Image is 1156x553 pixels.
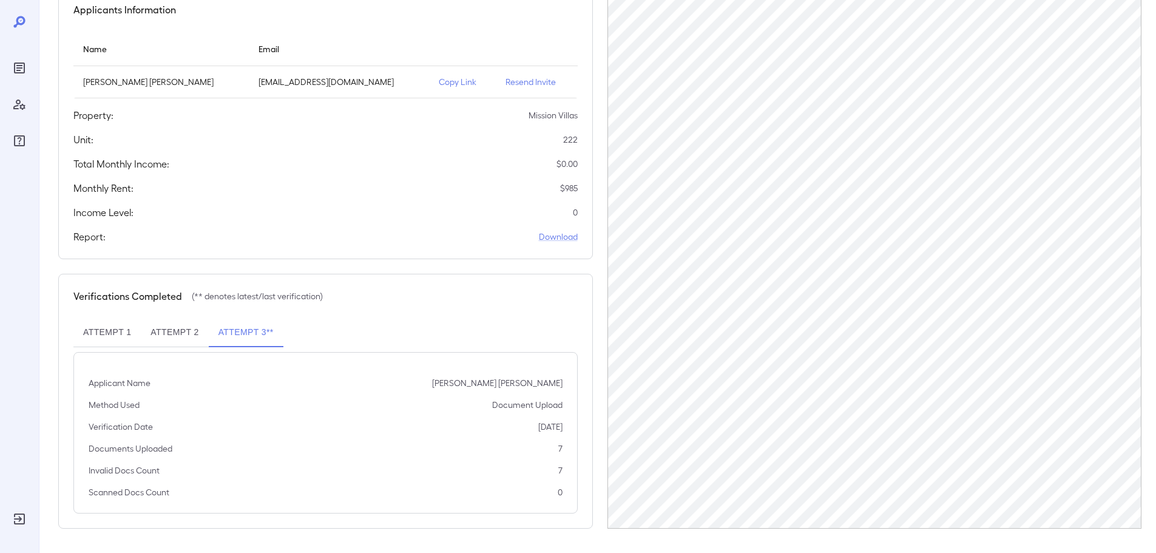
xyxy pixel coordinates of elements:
[492,399,563,411] p: Document Upload
[505,76,567,88] p: Resend Invite
[73,181,134,195] h5: Monthly Rent:
[89,421,153,433] p: Verification Date
[558,464,563,477] p: 7
[209,318,283,347] button: Attempt 3**
[558,486,563,498] p: 0
[73,205,134,220] h5: Income Level:
[83,76,239,88] p: [PERSON_NAME] [PERSON_NAME]
[10,58,29,78] div: Reports
[10,509,29,529] div: Log Out
[73,108,113,123] h5: Property:
[10,95,29,114] div: Manage Users
[539,231,578,243] a: Download
[249,32,430,66] th: Email
[538,421,563,433] p: [DATE]
[563,134,578,146] p: 222
[573,206,578,219] p: 0
[73,32,578,98] table: simple table
[556,158,578,170] p: $ 0.00
[89,464,160,477] p: Invalid Docs Count
[141,318,208,347] button: Attempt 2
[10,131,29,151] div: FAQ
[73,289,182,304] h5: Verifications Completed
[89,377,150,389] p: Applicant Name
[73,157,169,171] h5: Total Monthly Income:
[73,2,176,17] h5: Applicants Information
[89,443,172,455] p: Documents Uploaded
[192,290,323,302] p: (** denotes latest/last verification)
[529,109,578,121] p: Mission Villas
[89,399,140,411] p: Method Used
[73,318,141,347] button: Attempt 1
[558,443,563,455] p: 7
[89,486,169,498] p: Scanned Docs Count
[73,132,93,147] h5: Unit:
[439,76,486,88] p: Copy Link
[259,76,420,88] p: [EMAIL_ADDRESS][DOMAIN_NAME]
[432,377,563,389] p: [PERSON_NAME] [PERSON_NAME]
[73,229,106,244] h5: Report:
[73,32,249,66] th: Name
[560,182,578,194] p: $ 985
